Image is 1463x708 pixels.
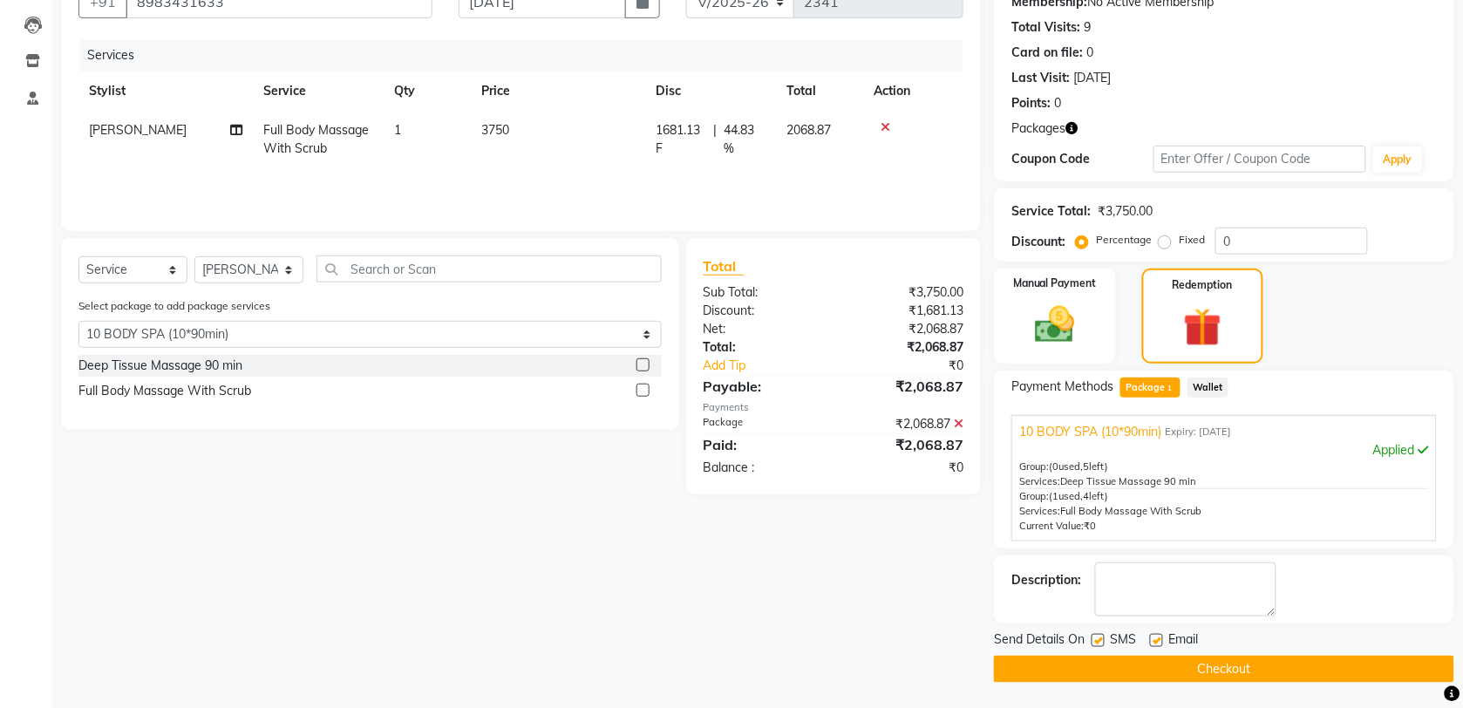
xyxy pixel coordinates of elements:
span: Wallet [1187,378,1228,398]
span: 1 [1166,384,1175,394]
span: ₹0 [1084,520,1096,532]
span: 1 [394,122,401,138]
div: Discount: [1011,233,1065,251]
span: Send Details On [994,630,1085,652]
div: ₹2,068.87 [834,434,976,455]
div: Total: [691,338,834,357]
button: Checkout [994,656,1454,683]
th: Qty [384,71,471,111]
div: ₹2,068.87 [834,376,976,397]
div: Applied [1019,441,1429,460]
div: ₹2,068.87 [834,415,976,433]
span: (0 [1049,460,1058,473]
div: Total Visits: [1011,18,1080,37]
div: Card on file: [1011,44,1083,62]
div: Payable: [691,376,834,397]
span: 5 [1083,460,1089,473]
th: Stylist [78,71,253,111]
label: Select package to add package services [78,298,270,314]
div: ₹0 [834,459,976,477]
div: ₹3,750.00 [834,283,976,302]
span: 44.83 % [725,121,766,158]
div: Paid: [691,434,834,455]
span: Full Body Massage With Scrub [263,122,369,156]
div: Balance : [691,459,834,477]
span: used, left) [1049,490,1108,502]
div: Services [80,39,976,71]
a: Add Tip [691,357,858,375]
th: Disc [645,71,776,111]
div: ₹3,750.00 [1098,202,1153,221]
label: Manual Payment [1013,276,1097,291]
span: Package [1120,378,1181,398]
div: Discount: [691,302,834,320]
div: 0 [1054,94,1061,112]
th: Action [863,71,963,111]
div: Net: [691,320,834,338]
span: 2068.87 [786,122,831,138]
span: Full Body Massage With Scrub [1060,505,1201,517]
div: Deep Tissue Massage 90 min [78,357,242,375]
div: Payments [704,400,964,415]
div: Points: [1011,94,1051,112]
img: _cash.svg [1023,302,1088,348]
th: Price [471,71,645,111]
span: (1 [1049,490,1058,502]
span: | [714,121,718,158]
span: Group: [1019,490,1049,502]
span: Email [1168,630,1198,652]
span: Services: [1019,475,1060,487]
div: Sub Total: [691,283,834,302]
span: Expiry: [DATE] [1165,425,1231,439]
input: Enter Offer / Coupon Code [1153,146,1366,173]
div: 0 [1086,44,1093,62]
span: 3750 [481,122,509,138]
button: Apply [1373,146,1423,173]
th: Total [776,71,863,111]
div: ₹1,681.13 [834,302,976,320]
div: Service Total: [1011,202,1091,221]
span: Services: [1019,505,1060,517]
div: ₹2,068.87 [834,338,976,357]
span: used, left) [1049,460,1108,473]
span: Current Value: [1019,520,1084,532]
span: Payment Methods [1011,378,1113,396]
input: Search or Scan [316,255,662,283]
div: Package [691,415,834,433]
span: SMS [1110,630,1136,652]
div: ₹2,068.87 [834,320,976,338]
div: Coupon Code [1011,150,1153,168]
div: 9 [1084,18,1091,37]
th: Service [253,71,384,111]
label: Fixed [1179,232,1205,248]
label: Percentage [1096,232,1152,248]
div: ₹0 [857,357,976,375]
span: [PERSON_NAME] [89,122,187,138]
span: Total [704,257,744,276]
div: Last Visit: [1011,69,1070,87]
span: 10 BODY SPA (10*90min) [1019,423,1161,441]
span: Group: [1019,460,1049,473]
span: 4 [1083,490,1089,502]
label: Redemption [1173,277,1233,293]
img: _gift.svg [1172,303,1235,351]
div: [DATE] [1073,69,1111,87]
span: Packages [1011,119,1065,138]
span: Deep Tissue Massage 90 min [1060,475,1196,487]
div: Description: [1011,571,1081,589]
div: Full Body Massage With Scrub [78,382,251,400]
span: 1681.13 F [656,121,707,158]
